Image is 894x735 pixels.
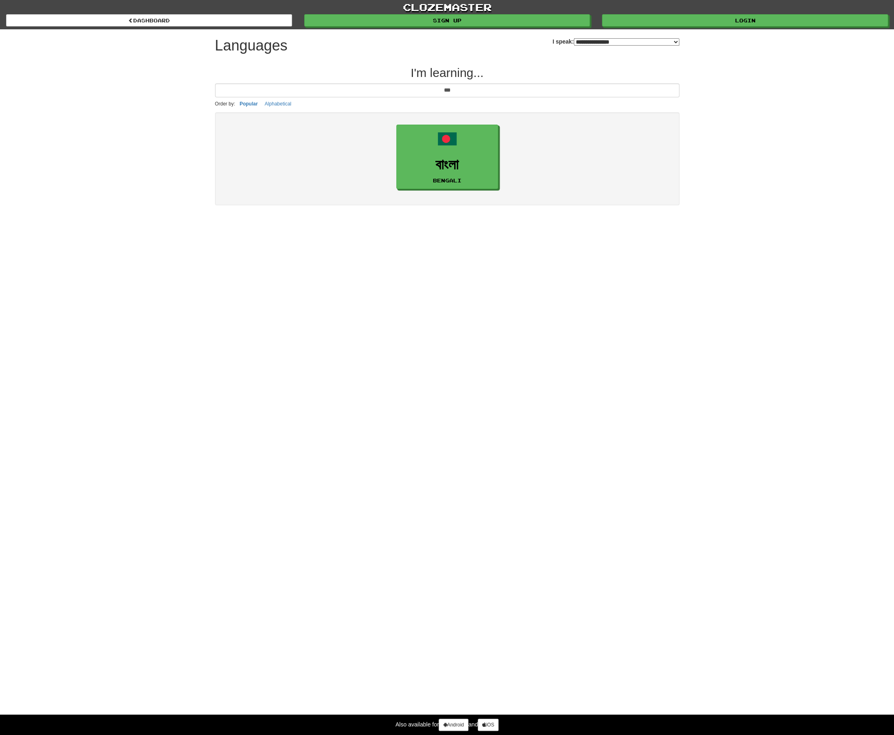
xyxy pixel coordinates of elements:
a: Login [602,14,888,26]
a: iOS [478,719,499,731]
a: Sign up [304,14,590,26]
h1: Languages [215,37,288,54]
h2: I'm learning... [215,66,679,79]
a: Android [439,719,468,731]
a: dashboard [6,14,292,26]
a: বাংলাBengali [396,125,498,189]
select: I speak: [574,38,679,46]
button: Alphabetical [262,99,294,108]
small: Bengali [433,178,461,183]
h3: বাংলা [401,157,494,173]
small: Order by: [215,101,235,107]
label: I speak: [552,37,679,46]
button: Popular [237,99,260,108]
